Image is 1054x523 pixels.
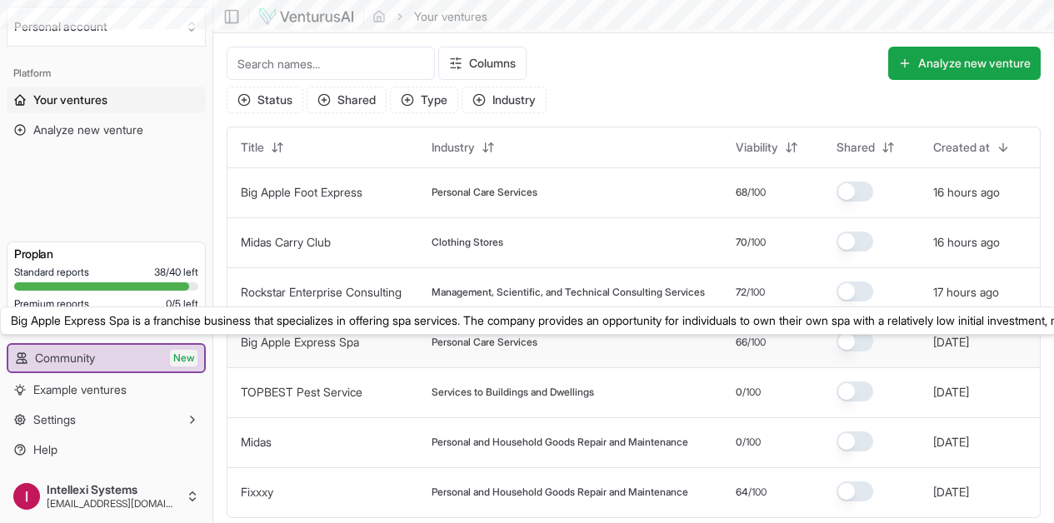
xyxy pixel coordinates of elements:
[227,87,303,113] button: Status
[241,484,273,501] button: Fixxxy
[432,286,705,299] span: Management, Scientific, and Technical Consulting Services
[166,297,198,311] span: 0 / 5 left
[432,236,503,249] span: Clothing Stores
[241,485,273,499] a: Fixxxy
[241,334,359,351] button: Big Apple Express Spa
[241,434,272,451] button: Midas
[933,139,990,156] span: Created at
[736,186,747,199] span: 68
[8,345,204,371] a: CommunityNew
[726,134,808,161] button: Viability
[33,381,127,398] span: Example ventures
[390,87,458,113] button: Type
[748,486,767,499] span: /100
[154,266,198,279] span: 38 / 40 left
[170,350,197,366] span: New
[227,47,435,80] input: Search names...
[933,334,969,351] button: [DATE]
[432,386,594,399] span: Services to Buildings and Dwellings
[747,236,766,249] span: /100
[432,139,475,156] span: Industry
[7,60,206,87] div: Platform
[14,266,89,279] span: Standard reports
[933,284,999,301] button: 17 hours ago
[13,483,40,510] img: ACg8ocLcTlt7AJogminYoGvKbwqjFcN1CL-1dgZtv9r4BNzlWCvEcA=s96-c
[736,336,747,349] span: 66
[747,186,766,199] span: /100
[432,336,537,349] span: Personal Care Services
[241,185,362,199] a: Big Apple Foot Express
[736,286,747,299] span: 72
[933,184,1000,201] button: 16 hours ago
[241,284,402,301] button: Rockstar Enterprise Consulting
[7,476,206,516] button: Intellexi Systems[EMAIL_ADDRESS][DOMAIN_NAME]
[7,376,206,403] a: Example ventures
[923,134,1020,161] button: Created at
[432,436,688,449] span: Personal and Household Goods Repair and Maintenance
[241,435,272,449] a: Midas
[742,386,761,399] span: /100
[33,411,76,428] span: Settings
[888,47,1041,80] button: Analyze new venture
[742,436,761,449] span: /100
[7,406,206,433] button: Settings
[747,286,765,299] span: /100
[241,335,359,349] a: Big Apple Express Spa
[35,350,95,366] span: Community
[241,384,362,401] button: TOPBEST Pest Service
[33,441,57,458] span: Help
[241,235,331,249] a: Midas Carry Club
[438,47,527,80] button: Columns
[241,285,402,299] a: Rockstar Enterprise Consulting
[241,184,362,201] button: Big Apple Foot Express
[837,139,875,156] span: Shared
[432,186,537,199] span: Personal Care Services
[307,87,387,113] button: Shared
[736,486,748,499] span: 64
[231,134,294,161] button: Title
[47,482,179,497] span: Intellexi Systems
[241,139,264,156] span: Title
[462,87,547,113] button: Industry
[736,236,747,249] span: 70
[33,122,143,138] span: Analyze new venture
[747,336,766,349] span: /100
[241,385,362,399] a: TOPBEST Pest Service
[33,92,107,108] span: Your ventures
[422,134,505,161] button: Industry
[241,234,331,251] button: Midas Carry Club
[47,497,179,511] span: [EMAIL_ADDRESS][DOMAIN_NAME]
[933,234,1000,251] button: 16 hours ago
[933,384,969,401] button: [DATE]
[736,386,742,399] span: 0
[827,134,905,161] button: Shared
[933,434,969,451] button: [DATE]
[7,117,206,143] a: Analyze new venture
[736,436,742,449] span: 0
[7,87,206,113] a: Your ventures
[7,436,206,463] a: Help
[432,486,688,499] span: Personal and Household Goods Repair and Maintenance
[14,297,89,311] span: Premium reports
[14,246,198,262] h3: Pro plan
[736,139,778,156] span: Viability
[933,484,969,501] button: [DATE]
